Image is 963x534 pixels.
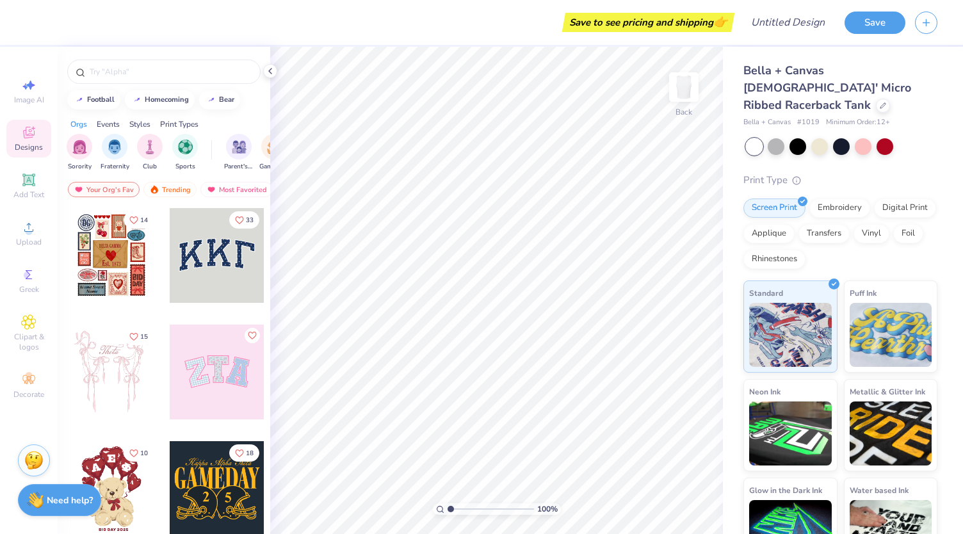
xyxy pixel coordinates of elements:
[149,185,159,194] img: trending.gif
[850,385,925,398] span: Metallic & Glitter Ink
[172,134,198,172] button: filter button
[199,90,240,109] button: bear
[67,134,92,172] button: filter button
[14,95,44,105] span: Image AI
[224,134,254,172] button: filter button
[826,117,890,128] span: Minimum Order: 12 +
[101,134,129,172] div: filter for Fraternity
[749,303,832,367] img: Standard
[219,96,234,103] div: bear
[68,162,92,172] span: Sorority
[537,503,558,515] span: 100 %
[224,162,254,172] span: Parent's Weekend
[137,134,163,172] button: filter button
[129,118,150,130] div: Styles
[850,303,932,367] img: Puff Ink
[124,211,154,229] button: Like
[749,286,783,300] span: Standard
[749,483,822,497] span: Glow in the Dark Ink
[224,134,254,172] div: filter for Parent's Weekend
[671,74,697,100] img: Back
[67,134,92,172] div: filter for Sorority
[874,198,936,218] div: Digital Print
[160,118,198,130] div: Print Types
[713,14,727,29] span: 👉
[206,185,216,194] img: most_fav.gif
[13,389,44,400] span: Decorate
[246,217,254,223] span: 33
[143,162,157,172] span: Club
[140,334,148,340] span: 15
[743,117,791,128] span: Bella + Canvas
[175,162,195,172] span: Sports
[97,118,120,130] div: Events
[124,328,154,345] button: Like
[206,96,216,104] img: trend_line.gif
[797,117,820,128] span: # 1019
[125,90,195,109] button: homecoming
[743,63,911,113] span: Bella + Canvas [DEMOGRAPHIC_DATA]' Micro Ribbed Racerback Tank
[743,173,937,188] div: Print Type
[47,494,93,506] strong: Need help?
[74,185,84,194] img: most_fav.gif
[854,224,889,243] div: Vinyl
[68,182,140,197] div: Your Org's Fav
[19,284,39,295] span: Greek
[749,401,832,465] img: Neon Ink
[245,328,260,343] button: Like
[809,198,870,218] div: Embroidery
[749,385,781,398] span: Neon Ink
[850,401,932,465] img: Metallic & Glitter Ink
[6,332,51,352] span: Clipart & logos
[143,140,157,154] img: Club Image
[229,444,259,462] button: Like
[798,224,850,243] div: Transfers
[108,140,122,154] img: Fraternity Image
[850,483,909,497] span: Water based Ink
[893,224,923,243] div: Foil
[143,182,197,197] div: Trending
[259,134,289,172] div: filter for Game Day
[140,450,148,457] span: 10
[132,96,142,104] img: trend_line.gif
[676,106,692,118] div: Back
[743,224,795,243] div: Applique
[246,450,254,457] span: 18
[229,211,259,229] button: Like
[70,118,87,130] div: Orgs
[565,13,731,32] div: Save to see pricing and shipping
[101,162,129,172] span: Fraternity
[140,217,148,223] span: 14
[137,134,163,172] div: filter for Club
[172,134,198,172] div: filter for Sports
[101,134,129,172] button: filter button
[178,140,193,154] img: Sports Image
[15,142,43,152] span: Designs
[259,162,289,172] span: Game Day
[850,286,877,300] span: Puff Ink
[232,140,247,154] img: Parent's Weekend Image
[743,250,805,269] div: Rhinestones
[267,140,282,154] img: Game Day Image
[74,96,85,104] img: trend_line.gif
[88,65,252,78] input: Try "Alpha"
[200,182,273,197] div: Most Favorited
[743,198,805,218] div: Screen Print
[67,90,120,109] button: football
[741,10,835,35] input: Untitled Design
[845,12,905,34] button: Save
[16,237,42,247] span: Upload
[145,96,189,103] div: homecoming
[124,444,154,462] button: Like
[87,96,115,103] div: football
[13,190,44,200] span: Add Text
[72,140,87,154] img: Sorority Image
[259,134,289,172] button: filter button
